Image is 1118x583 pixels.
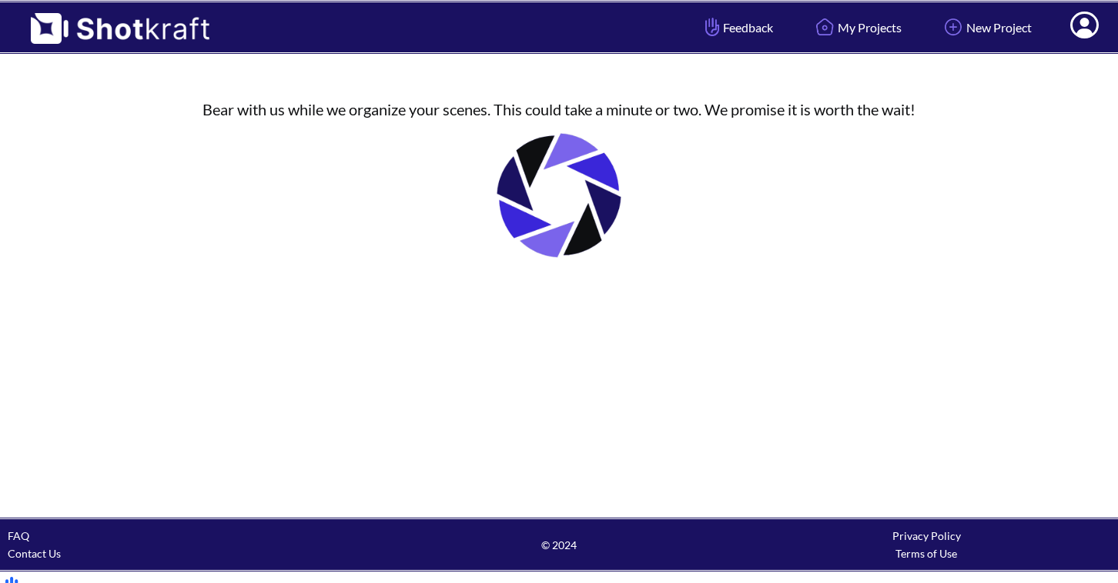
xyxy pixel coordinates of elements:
div: Terms of Use [743,545,1110,562]
a: My Projects [800,7,913,48]
a: Contact Us [8,547,61,560]
div: Privacy Policy [743,527,1110,545]
img: Loading.. [482,118,636,272]
a: New Project [929,7,1043,48]
span: Feedback [701,18,773,36]
span: © 2024 [375,536,742,554]
a: FAQ [8,529,29,542]
img: Add Icon [940,14,966,40]
img: Home Icon [812,14,838,40]
img: Hand Icon [701,14,723,40]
